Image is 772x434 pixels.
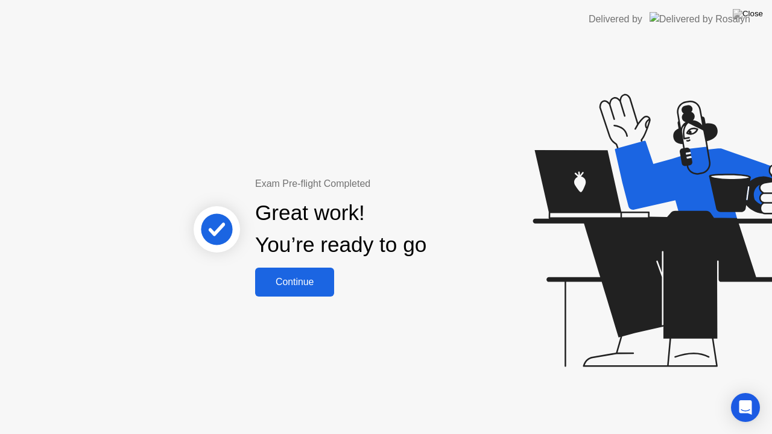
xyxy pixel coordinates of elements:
img: Close [733,9,763,19]
div: Great work! You’re ready to go [255,197,426,261]
img: Delivered by Rosalyn [650,12,750,26]
div: Exam Pre-flight Completed [255,177,504,191]
div: Open Intercom Messenger [731,393,760,422]
button: Continue [255,268,334,297]
div: Continue [259,277,331,288]
div: Delivered by [589,12,642,27]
